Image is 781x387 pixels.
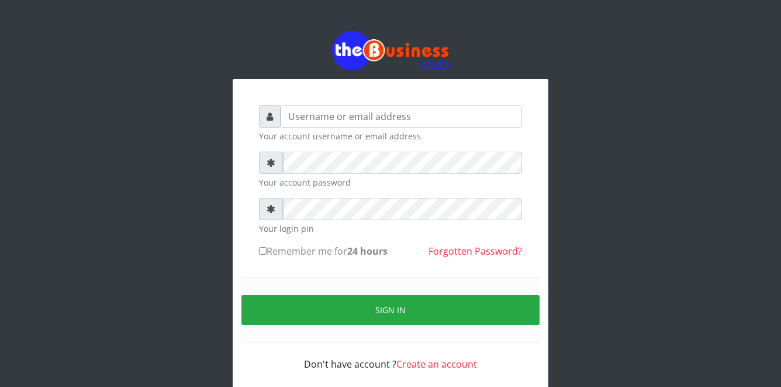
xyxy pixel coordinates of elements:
[259,343,522,371] div: Don't have account ?
[259,222,522,235] small: Your login pin
[259,130,522,142] small: Your account username or email address
[428,245,522,258] a: Forgotten Password?
[259,244,388,258] label: Remember me for
[241,295,540,325] button: Sign in
[396,358,477,371] a: Create an account
[259,247,267,255] input: Remember me for24 hours
[347,245,388,258] b: 24 hours
[281,105,522,128] input: Username or email address
[259,176,522,189] small: Your account password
